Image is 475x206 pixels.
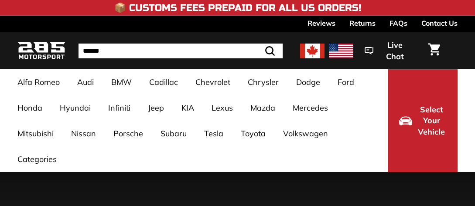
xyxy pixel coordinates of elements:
a: Lexus [203,95,242,121]
a: FAQs [390,16,407,30]
a: Ford [329,69,363,95]
a: Chrysler [239,69,287,95]
a: Reviews [308,16,335,30]
a: Cadillac [140,69,187,95]
a: Mazda [242,95,284,121]
span: Live Chat [378,40,412,62]
a: Volkswagen [274,121,337,146]
a: Subaru [152,121,195,146]
a: Infiniti [99,95,139,121]
a: Jeep [139,95,173,121]
a: KIA [173,95,203,121]
a: Nissan [62,121,105,146]
h4: 📦 Customs Fees Prepaid for All US Orders! [114,3,361,13]
a: Porsche [105,121,152,146]
a: Mitsubishi [9,121,62,146]
input: Search [79,44,283,58]
a: Categories [9,146,65,172]
button: Select Your Vehicle [388,69,458,172]
a: Mercedes [284,95,337,121]
a: Toyota [232,121,274,146]
a: Returns [349,16,376,30]
button: Live Chat [353,34,423,67]
a: Honda [9,95,51,121]
a: Chevrolet [187,69,239,95]
a: BMW [103,69,140,95]
a: Audi [68,69,103,95]
a: Hyundai [51,95,99,121]
img: Logo_285_Motorsport_areodynamics_components [17,41,65,61]
a: Alfa Romeo [9,69,68,95]
a: Dodge [287,69,329,95]
a: Tesla [195,121,232,146]
a: Contact Us [421,16,458,30]
a: Cart [423,36,445,66]
span: Select Your Vehicle [417,104,446,138]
